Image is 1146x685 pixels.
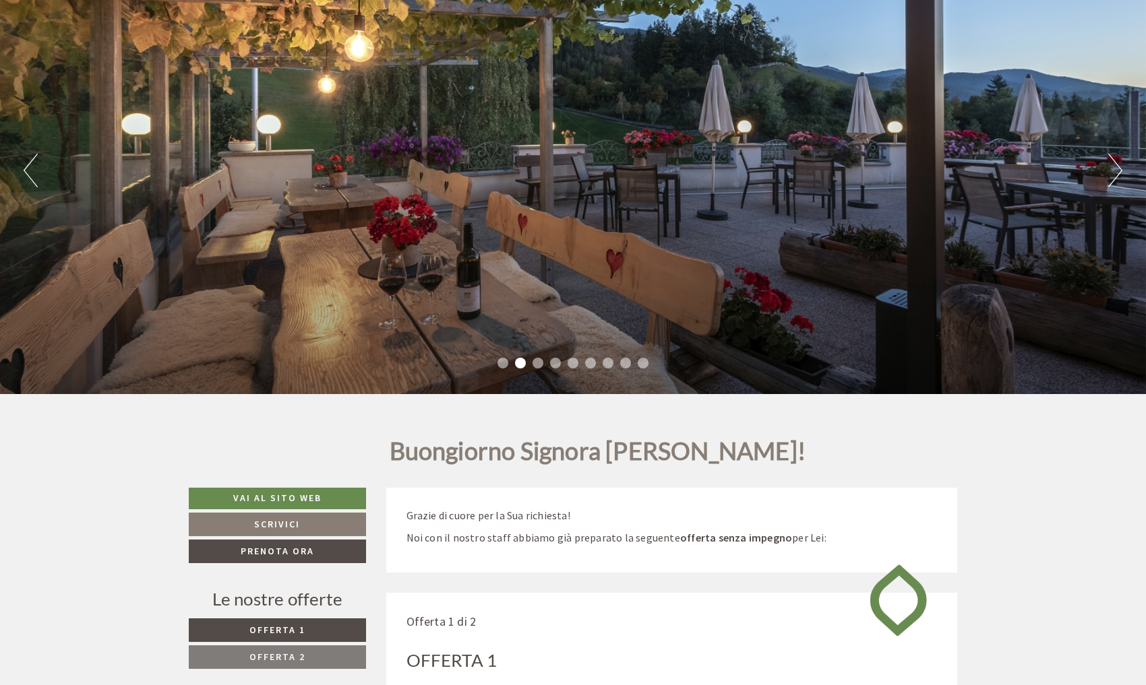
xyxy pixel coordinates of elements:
span: Offerta 1 [249,624,305,636]
div: Offerta 1 [406,648,497,673]
a: Prenota ora [189,540,366,563]
span: Offerta 2 [249,651,305,663]
small: 21:51 [21,66,204,75]
button: Previous [24,154,38,187]
img: image [859,552,937,648]
strong: offerta senza impegno [680,531,792,544]
button: Next [1108,154,1122,187]
div: Le nostre offerte [189,587,366,612]
div: Buon giorno, come possiamo aiutarla? [11,37,210,78]
div: [GEOGRAPHIC_DATA] [21,40,204,51]
p: Noi con il nostro staff abbiamo già preparato la seguente per Lei: [406,530,938,546]
a: Vai al sito web [189,488,366,509]
h1: Buongiorno Signora [PERSON_NAME]! [390,438,806,471]
p: Grazie di cuore per la Sua richiesta! [406,508,938,523]
a: Scrivici [189,513,366,536]
span: Offerta 1 di 2 [406,614,477,629]
div: venerdì [236,11,295,34]
button: Invia [463,355,531,379]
